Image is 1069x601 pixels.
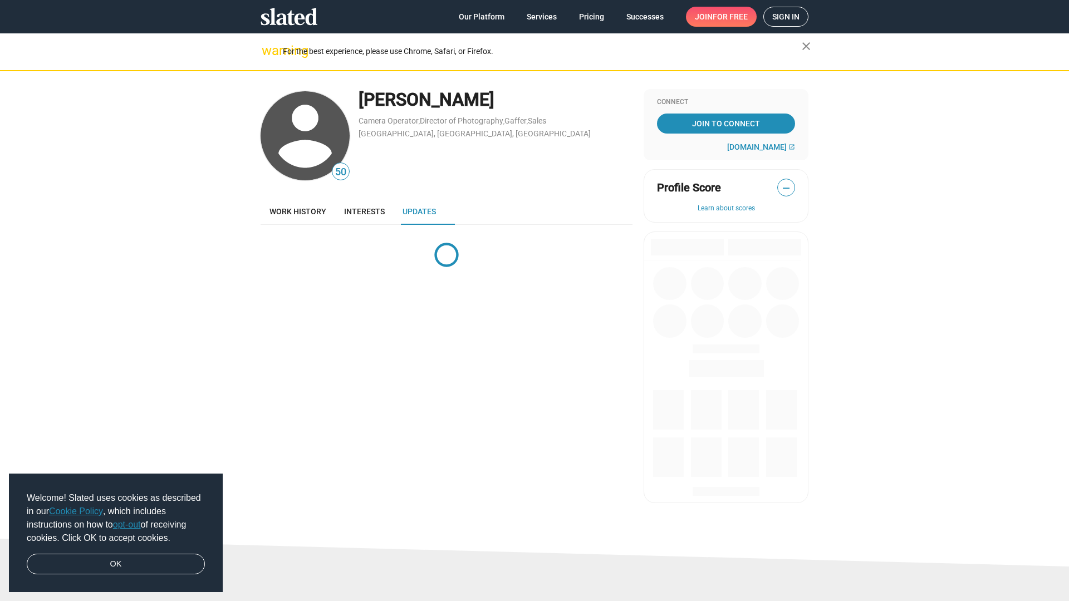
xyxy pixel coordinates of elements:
a: Sign in [763,7,808,27]
span: Sign in [772,7,800,26]
div: cookieconsent [9,474,223,593]
a: [DOMAIN_NAME] [727,142,795,151]
div: [PERSON_NAME] [359,88,632,112]
span: for free [713,7,748,27]
a: Updates [394,198,445,225]
a: Sales [528,116,546,125]
a: Interests [335,198,394,225]
span: Interests [344,207,385,216]
span: 50 [332,165,349,180]
a: Successes [617,7,673,27]
span: Join To Connect [659,114,793,134]
a: opt-out [113,520,141,529]
a: [GEOGRAPHIC_DATA], [GEOGRAPHIC_DATA], [GEOGRAPHIC_DATA] [359,129,591,138]
a: Director of Photography [420,116,503,125]
span: , [419,119,420,125]
span: — [778,181,795,195]
a: Joinfor free [686,7,757,27]
a: Cookie Policy [49,506,103,516]
span: Pricing [579,7,604,27]
span: Our Platform [459,7,504,27]
div: Connect [657,98,795,107]
span: , [503,119,504,125]
span: Updates [403,207,436,216]
mat-icon: open_in_new [788,144,795,150]
span: [DOMAIN_NAME] [727,142,787,151]
span: , [527,119,528,125]
span: Successes [626,7,664,27]
a: Gaffer [504,116,527,125]
a: Join To Connect [657,114,795,134]
mat-icon: warning [262,44,275,57]
a: Work history [261,198,335,225]
span: Join [695,7,748,27]
a: dismiss cookie message [27,554,205,575]
span: Services [527,7,557,27]
button: Learn about scores [657,204,795,213]
span: Work history [269,207,326,216]
a: Camera Operator [359,116,419,125]
a: Services [518,7,566,27]
a: Pricing [570,7,613,27]
span: Profile Score [657,180,721,195]
div: For the best experience, please use Chrome, Safari, or Firefox. [283,44,802,59]
mat-icon: close [800,40,813,53]
a: Our Platform [450,7,513,27]
span: Welcome! Slated uses cookies as described in our , which includes instructions on how to of recei... [27,491,205,545]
